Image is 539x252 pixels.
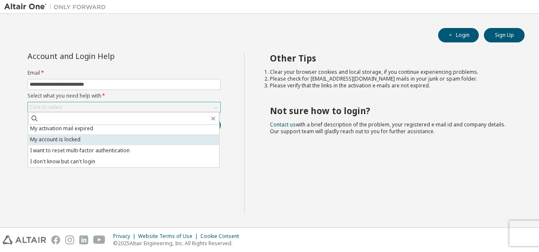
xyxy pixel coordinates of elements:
[270,121,506,135] span: with a brief description of the problem, your registered e-mail id and company details. Our suppo...
[270,105,510,116] h2: Not sure how to login?
[28,102,220,112] div: Click to select
[270,76,510,82] li: Please check for [EMAIL_ADDRESS][DOMAIN_NAME] mails in your junk or spam folder.
[4,3,110,11] img: Altair One
[28,123,219,134] li: My activation mail expired
[200,233,244,240] div: Cookie Consent
[484,28,525,42] button: Sign Up
[113,233,138,240] div: Privacy
[30,104,63,111] div: Click to select
[51,235,60,244] img: facebook.svg
[93,235,106,244] img: youtube.svg
[28,92,221,99] label: Select what you need help with
[113,240,244,247] p: © 2025 Altair Engineering, Inc. All Rights Reserved.
[270,69,510,76] li: Clear your browser cookies and local storage, if you continue experiencing problems.
[3,235,46,244] img: altair_logo.svg
[270,82,510,89] li: Please verify that the links in the activation e-mails are not expired.
[438,28,479,42] button: Login
[28,53,182,59] div: Account and Login Help
[138,233,200,240] div: Website Terms of Use
[28,70,221,76] label: Email
[270,53,510,64] h2: Other Tips
[270,121,296,128] a: Contact us
[79,235,88,244] img: linkedin.svg
[65,235,74,244] img: instagram.svg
